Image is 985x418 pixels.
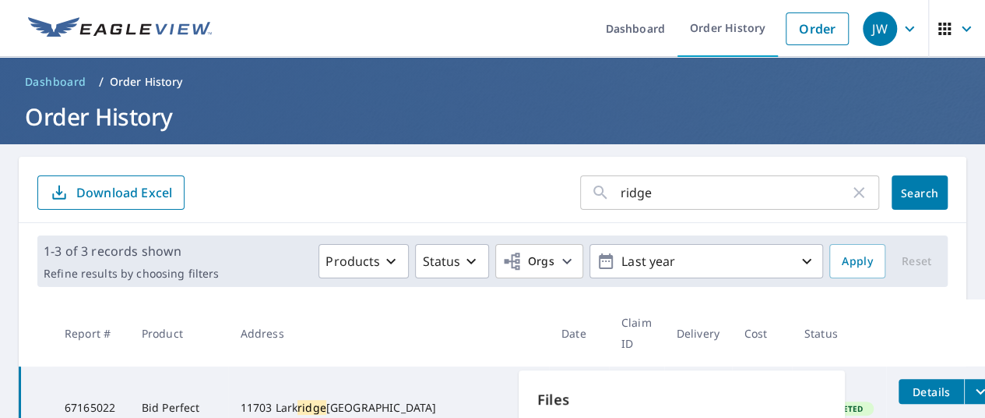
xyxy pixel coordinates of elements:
button: Status [415,244,489,278]
nav: breadcrumb [19,69,966,94]
th: Report # [52,299,129,367]
th: Address [228,299,549,367]
th: Cost [732,299,792,367]
button: Apply [829,244,885,278]
p: Order History [110,74,183,90]
span: Details [908,384,955,399]
div: 11703 Lark [GEOGRAPHIC_DATA] [241,400,536,416]
img: EV Logo [28,17,212,41]
p: Files [537,389,826,410]
button: Last year [589,244,823,278]
span: Dashboard [25,74,86,90]
th: Delivery [664,299,732,367]
button: Products [318,244,409,278]
th: Status [792,299,886,367]
p: Products [325,252,380,271]
button: Download Excel [37,175,185,210]
a: Order [786,12,849,45]
div: JW [863,12,897,46]
li: / [99,73,104,91]
span: Apply [842,252,873,271]
a: Dashboard [19,69,93,94]
span: Search [904,186,935,200]
p: Download Excel [76,184,172,201]
p: Status [422,252,460,271]
p: Last year [615,248,797,275]
p: 1-3 of 3 records shown [44,242,219,260]
th: Date [549,299,609,367]
th: Product [129,299,228,367]
th: Claim ID [609,299,664,367]
button: Orgs [495,244,583,278]
span: Orgs [502,252,554,271]
button: detailsBtn-67165022 [899,379,964,404]
h1: Order History [19,101,966,133]
button: Search [892,175,948,210]
mark: ridge [297,400,326,415]
p: Refine results by choosing filters [44,267,219,281]
input: Address, Report #, Claim ID, etc. [621,171,850,214]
